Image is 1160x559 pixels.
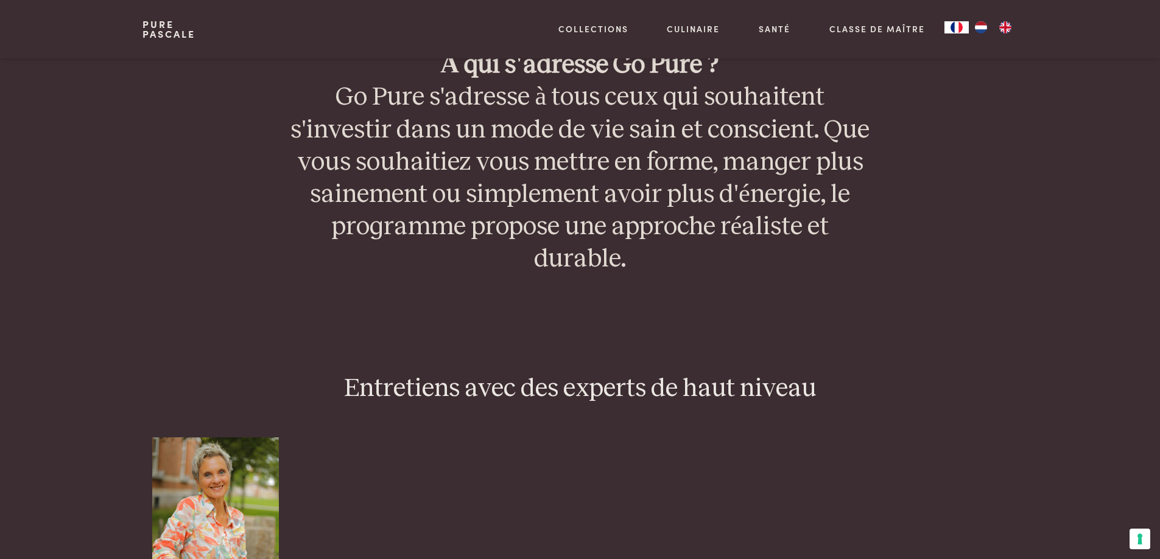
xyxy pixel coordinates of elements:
button: Vos préférences en matière de consentement pour les technologies de suivi [1130,529,1150,549]
a: Classe de maître [829,23,925,35]
ul: Language list [969,21,1018,33]
a: EN [993,21,1018,33]
strong: À qui s'adresse Go Pure ? [440,52,720,78]
a: Culinaire [667,23,720,35]
a: FR [944,21,969,33]
a: NL [969,21,993,33]
div: Language [944,21,969,33]
a: PurePascale [142,19,195,39]
a: Santé [759,23,790,35]
a: Collections [558,23,628,35]
h2: Entretiens avec des experts de haut niveau [142,373,1017,405]
div: Go Pure s'adresse à tous ceux qui souhaitent s'investir dans un mode de vie sain et conscient. Qu... [289,82,872,276]
aside: Language selected: Français [944,21,1018,33]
